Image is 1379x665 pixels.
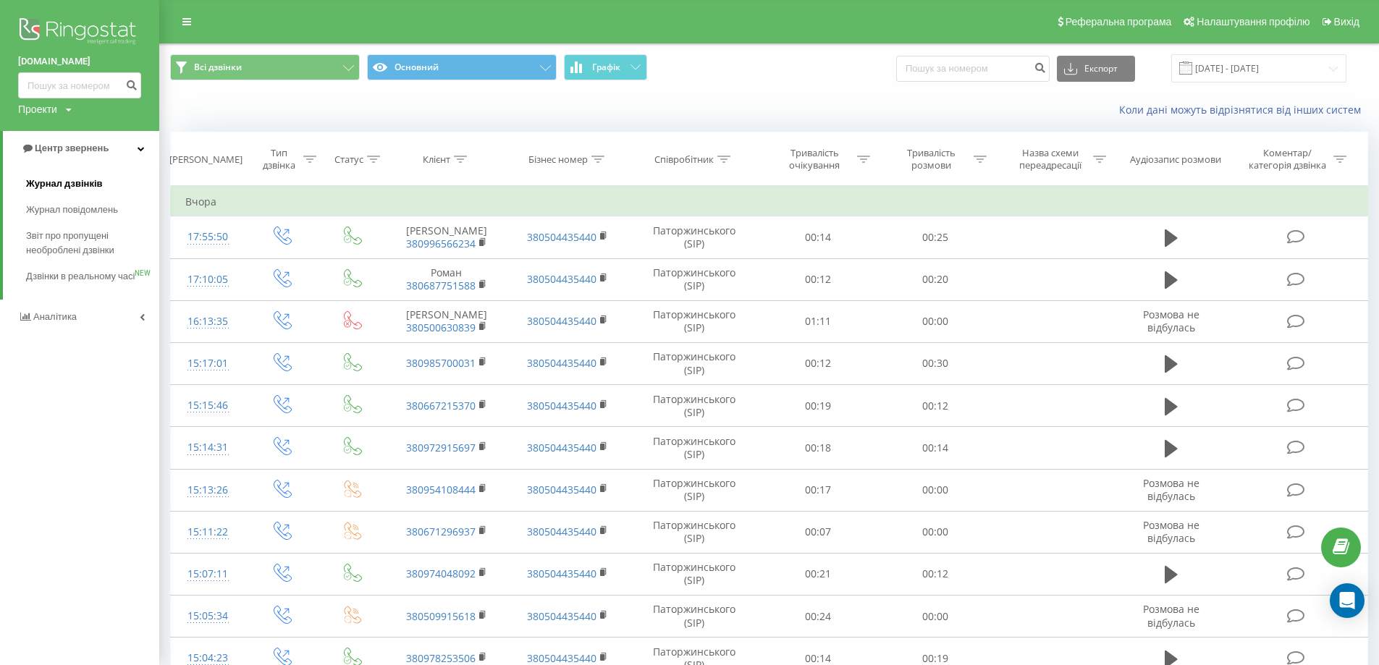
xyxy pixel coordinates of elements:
[759,300,876,342] td: 01:11
[759,342,876,384] td: 00:12
[18,54,141,69] a: [DOMAIN_NAME]
[185,518,231,546] div: 15:11:22
[1334,16,1359,27] span: Вихід
[896,56,1050,82] input: Пошук за номером
[185,308,231,336] div: 16:13:35
[185,391,231,420] div: 15:15:46
[35,143,109,153] span: Центр звернень
[185,602,231,630] div: 15:05:34
[1143,308,1199,334] span: Розмова не відбулась
[759,258,876,300] td: 00:12
[527,441,596,454] a: 380504435440
[628,216,759,258] td: Паторжинського (SIP)
[654,153,714,166] div: Співробітник
[406,237,476,250] a: 380996566234
[628,258,759,300] td: Паторжинського (SIP)
[759,469,876,511] td: 00:17
[26,177,103,191] span: Журнал дзвінків
[877,216,993,258] td: 00:25
[527,272,596,286] a: 380504435440
[406,567,476,580] a: 380974048092
[893,147,970,171] div: Тривалість розмови
[334,153,363,166] div: Статус
[169,153,243,166] div: [PERSON_NAME]
[258,147,300,171] div: Тип дзвінка
[367,54,557,80] button: Основний
[185,350,231,378] div: 15:17:01
[776,147,853,171] div: Тривалість очікування
[26,203,118,217] span: Журнал повідомлень
[406,321,476,334] a: 380500630839
[1066,16,1172,27] span: Реферальна програма
[185,433,231,462] div: 15:14:31
[406,279,476,292] a: 380687751588
[877,427,993,469] td: 00:14
[1330,583,1365,618] div: Open Intercom Messenger
[527,230,596,244] a: 380504435440
[406,441,476,454] a: 380972915697
[527,567,596,580] a: 380504435440
[877,258,993,300] td: 00:20
[171,187,1368,216] td: Вчора
[185,223,231,251] div: 17:55:50
[527,483,596,496] a: 380504435440
[1130,153,1221,166] div: Аудіозапис розмови
[628,469,759,511] td: Паторжинського (SIP)
[759,596,876,638] td: 00:24
[759,216,876,258] td: 00:14
[18,102,57,117] div: Проекти
[386,300,507,342] td: [PERSON_NAME]
[877,300,993,342] td: 00:00
[185,476,231,504] div: 15:13:26
[170,54,360,80] button: Всі дзвінки
[759,511,876,553] td: 00:07
[185,560,231,588] div: 15:07:11
[18,14,141,51] img: Ringostat logo
[1057,56,1135,82] button: Експорт
[877,469,993,511] td: 00:00
[628,553,759,595] td: Паторжинського (SIP)
[564,54,647,80] button: Графік
[628,596,759,638] td: Паторжинського (SIP)
[185,266,231,294] div: 17:10:05
[628,385,759,427] td: Паторжинського (SIP)
[1143,476,1199,503] span: Розмова не відбулась
[194,62,242,73] span: Всі дзвінки
[528,153,588,166] div: Бізнес номер
[406,399,476,412] a: 380667215370
[1197,16,1310,27] span: Налаштування профілю
[26,223,159,263] a: Звіт про пропущені необроблені дзвінки
[527,399,596,412] a: 380504435440
[759,427,876,469] td: 00:18
[628,300,759,342] td: Паторжинського (SIP)
[26,269,135,284] span: Дзвінки в реальному часі
[877,385,993,427] td: 00:12
[628,511,759,553] td: Паторжинського (SIP)
[1012,147,1089,171] div: Назва схеми переадресації
[18,72,141,98] input: Пошук за номером
[527,314,596,328] a: 380504435440
[1143,518,1199,545] span: Розмова не відбулась
[406,356,476,370] a: 380985700031
[759,385,876,427] td: 00:19
[759,553,876,595] td: 00:21
[1245,147,1330,171] div: Коментар/категорія дзвінка
[33,311,77,322] span: Аналiтика
[406,525,476,538] a: 380671296937
[628,427,759,469] td: Паторжинського (SIP)
[592,62,620,72] span: Графік
[1119,103,1368,117] a: Коли дані можуть відрізнятися вiд інших систем
[877,342,993,384] td: 00:30
[26,263,159,289] a: Дзвінки в реальному часіNEW
[26,197,159,223] a: Журнал повідомлень
[877,596,993,638] td: 00:00
[386,258,507,300] td: Роман
[423,153,450,166] div: Клієнт
[3,131,159,166] a: Центр звернень
[527,609,596,623] a: 380504435440
[406,483,476,496] a: 380954108444
[26,229,152,258] span: Звіт про пропущені необроблені дзвінки
[26,171,159,197] a: Журнал дзвінків
[406,609,476,623] a: 380509915618
[406,651,476,665] a: 380978253506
